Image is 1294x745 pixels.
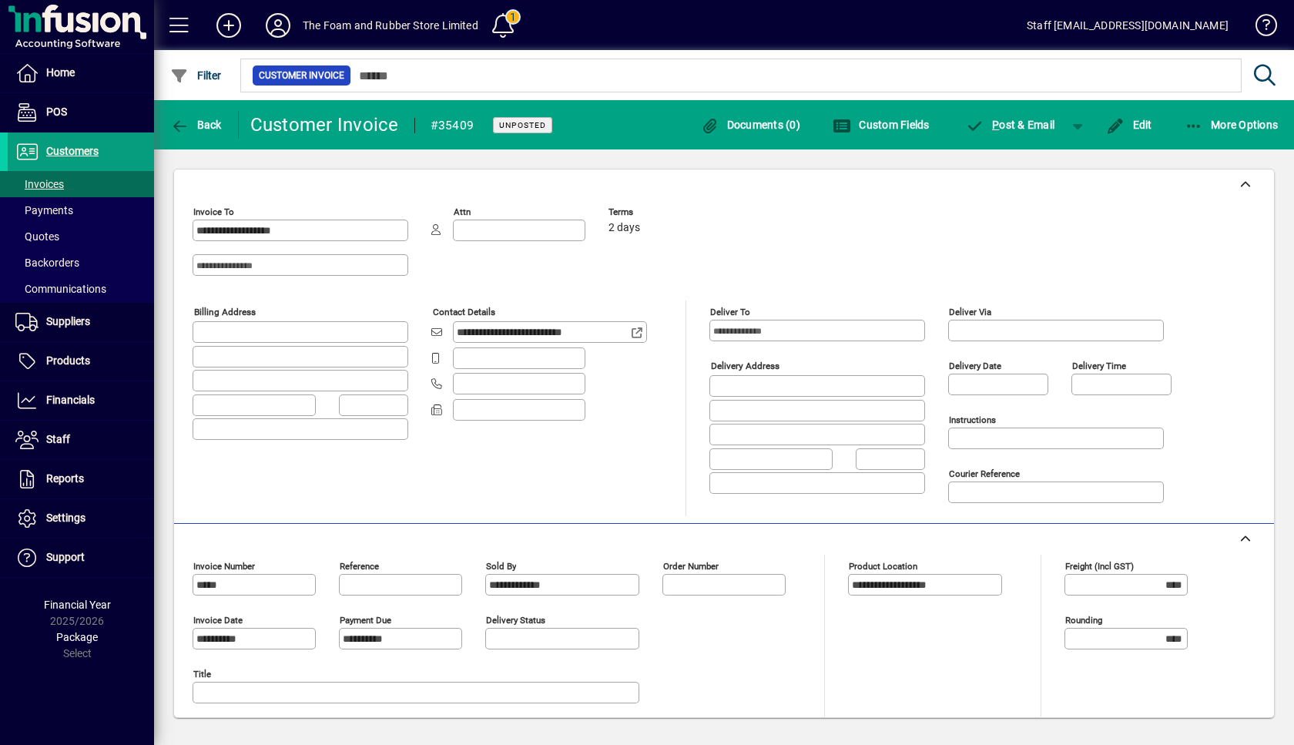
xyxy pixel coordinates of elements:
button: Documents (0) [696,111,804,139]
mat-label: Product location [849,561,917,572]
a: Suppliers [8,303,154,341]
span: POS [46,106,67,118]
span: Backorders [15,257,79,269]
mat-label: Courier Reference [949,468,1020,479]
span: More Options [1185,119,1279,131]
button: More Options [1181,111,1282,139]
span: Settings [46,512,85,524]
button: Edit [1102,111,1156,139]
button: Profile [253,12,303,39]
span: ost & Email [966,119,1055,131]
mat-label: Reference [340,561,379,572]
mat-label: Deliver To [710,307,750,317]
app-page-header-button: Back [154,111,239,139]
span: Terms [608,207,701,217]
span: Filter [170,69,222,82]
span: Payments [15,204,73,216]
span: Financials [46,394,95,406]
span: Staff [46,433,70,445]
a: Backorders [8,250,154,276]
div: #35409 [431,113,474,138]
a: Knowledge Base [1244,3,1275,53]
span: 2 days [608,222,640,234]
a: Reports [8,460,154,498]
mat-label: Freight (incl GST) [1065,561,1134,572]
mat-label: Deliver via [949,307,991,317]
a: Products [8,342,154,381]
mat-label: Sold by [486,561,516,572]
mat-label: Payment due [340,615,391,626]
button: Add [204,12,253,39]
span: Suppliers [46,315,90,327]
button: Back [166,111,226,139]
span: Back [170,119,222,131]
mat-label: Attn [454,206,471,217]
span: Unposted [499,120,546,130]
span: Financial Year [44,599,111,611]
a: POS [8,93,154,132]
mat-label: Rounding [1065,615,1102,626]
mat-label: Instructions [949,414,996,425]
span: Support [46,551,85,563]
button: Post & Email [958,111,1063,139]
button: Filter [166,62,226,89]
a: Support [8,539,154,577]
span: Custom Fields [833,119,930,131]
mat-label: Invoice number [193,561,255,572]
mat-label: Delivery date [949,361,1001,371]
div: Staff [EMAIL_ADDRESS][DOMAIN_NAME] [1027,13,1229,38]
a: Invoices [8,171,154,197]
div: Customer Invoice [250,112,399,137]
span: Package [56,631,98,643]
span: Reports [46,472,84,485]
a: Communications [8,276,154,302]
a: Financials [8,381,154,420]
span: Quotes [15,230,59,243]
a: Payments [8,197,154,223]
span: Edit [1106,119,1152,131]
mat-label: Order number [663,561,719,572]
a: Home [8,54,154,92]
span: Invoices [15,178,64,190]
mat-label: Title [193,669,211,680]
span: Home [46,66,75,79]
mat-label: Invoice To [193,206,234,217]
div: The Foam and Rubber Store Limited [303,13,478,38]
mat-label: Delivery time [1072,361,1126,371]
span: Customers [46,145,99,157]
span: Documents (0) [700,119,800,131]
mat-label: Delivery status [486,615,545,626]
a: Settings [8,499,154,538]
span: Communications [15,283,106,295]
mat-label: Invoice date [193,615,243,626]
span: Customer Invoice [259,68,344,83]
a: Quotes [8,223,154,250]
span: P [992,119,999,131]
a: Staff [8,421,154,459]
span: Products [46,354,90,367]
button: Custom Fields [829,111,934,139]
